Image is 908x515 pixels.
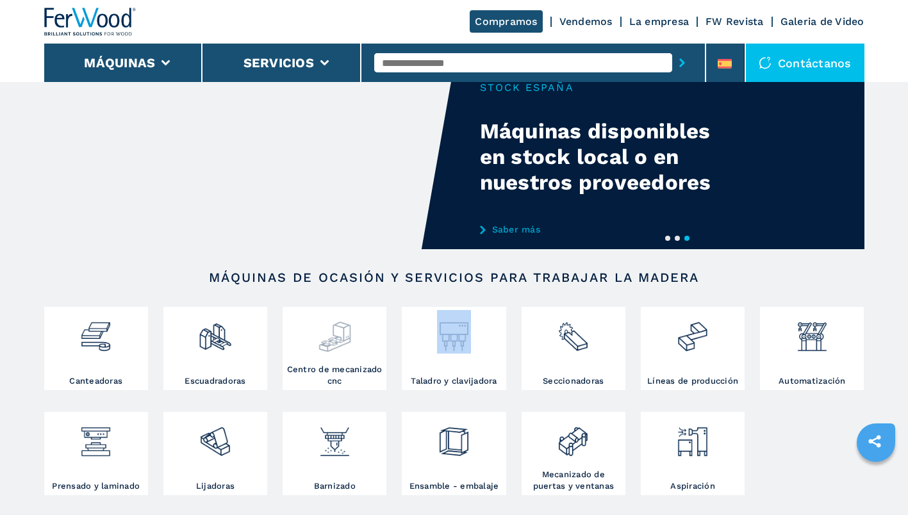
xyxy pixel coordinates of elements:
img: squadratrici_2.png [198,310,232,354]
h3: Canteadoras [69,375,122,387]
img: aspirazione_1.png [675,415,709,459]
video: Your browser does not support the video tag. [44,63,454,249]
img: bordatrici_1.png [79,310,113,354]
img: Ferwood [44,8,136,36]
img: pressa-strettoia.png [79,415,113,459]
a: La empresa [629,15,689,28]
h3: Líneas de producción [647,375,738,387]
button: Máquinas [84,55,155,70]
h3: Mecanizado de puertas y ventanas [525,469,622,492]
a: Canteadoras [44,307,148,390]
a: Automatización [760,307,864,390]
a: Saber más [480,224,731,234]
a: Líneas de producción [641,307,745,390]
h3: Prensado y laminado [52,480,140,492]
h3: Lijadoras [196,480,235,492]
img: verniciatura_1.png [318,415,352,459]
a: Seccionadoras [522,307,625,390]
img: lavorazione_porte_finestre_2.png [556,415,590,459]
a: FW Revista [706,15,764,28]
h3: Automatización [779,375,846,387]
h3: Taladro y clavijadora [411,375,497,387]
a: Aspiración [641,412,745,495]
button: 1 [665,236,670,241]
h3: Aspiración [670,480,715,492]
img: foratrici_inseritrici_2.png [437,310,471,354]
a: Centro de mecanizado cnc [283,307,386,390]
button: Servicios [244,55,314,70]
a: Prensado y laminado [44,412,148,495]
img: linee_di_produzione_2.png [675,310,709,354]
a: Compramos [470,10,542,33]
a: Vendemos [559,15,613,28]
h2: Máquinas de ocasión y servicios para trabajar la madera [85,270,823,285]
a: Lijadoras [163,412,267,495]
a: Mecanizado de puertas y ventanas [522,412,625,495]
h3: Escuadradoras [185,375,245,387]
h3: Centro de mecanizado cnc [286,364,383,387]
img: centro_di_lavoro_cnc_2.png [318,310,352,354]
h3: Barnizado [314,480,356,492]
button: submit-button [672,48,692,78]
img: sezionatrici_2.png [556,310,590,354]
a: Barnizado [283,412,386,495]
img: Contáctanos [759,56,772,69]
a: Escuadradoras [163,307,267,390]
img: montaggio_imballaggio_2.png [437,415,471,459]
h3: Ensamble - embalaje [409,480,499,492]
h3: Seccionadoras [543,375,604,387]
div: Contáctanos [746,44,864,82]
iframe: Chat [854,457,898,505]
img: automazione.png [795,310,829,354]
a: sharethis [859,425,891,457]
button: 3 [684,236,689,241]
a: Ensamble - embalaje [402,412,506,495]
img: levigatrici_2.png [198,415,232,459]
button: 2 [675,236,680,241]
a: Taladro y clavijadora [402,307,506,390]
a: Galeria de Video [780,15,864,28]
